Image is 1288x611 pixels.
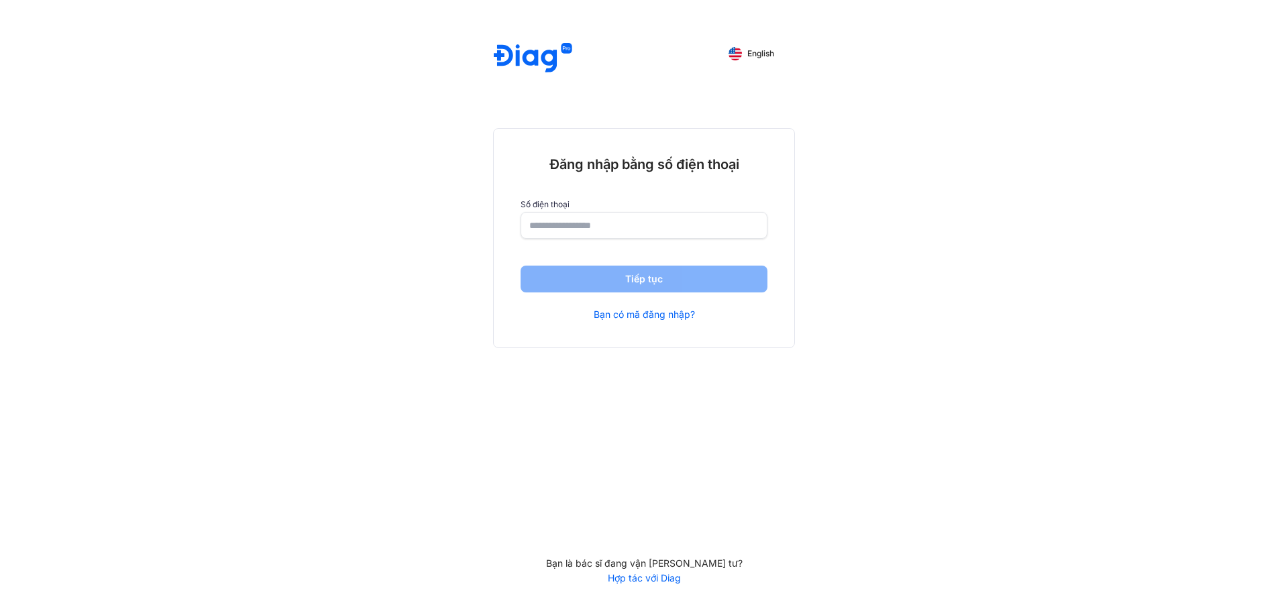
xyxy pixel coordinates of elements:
[719,43,784,64] button: English
[521,156,767,173] div: Đăng nhập bằng số điện thoại
[494,43,572,74] img: logo
[493,572,795,584] a: Hợp tác với Diag
[594,309,695,321] a: Bạn có mã đăng nhập?
[521,266,767,292] button: Tiếp tục
[521,200,767,209] label: Số điện thoại
[747,49,774,58] span: English
[729,47,742,60] img: English
[493,557,795,569] div: Bạn là bác sĩ đang vận [PERSON_NAME] tư?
